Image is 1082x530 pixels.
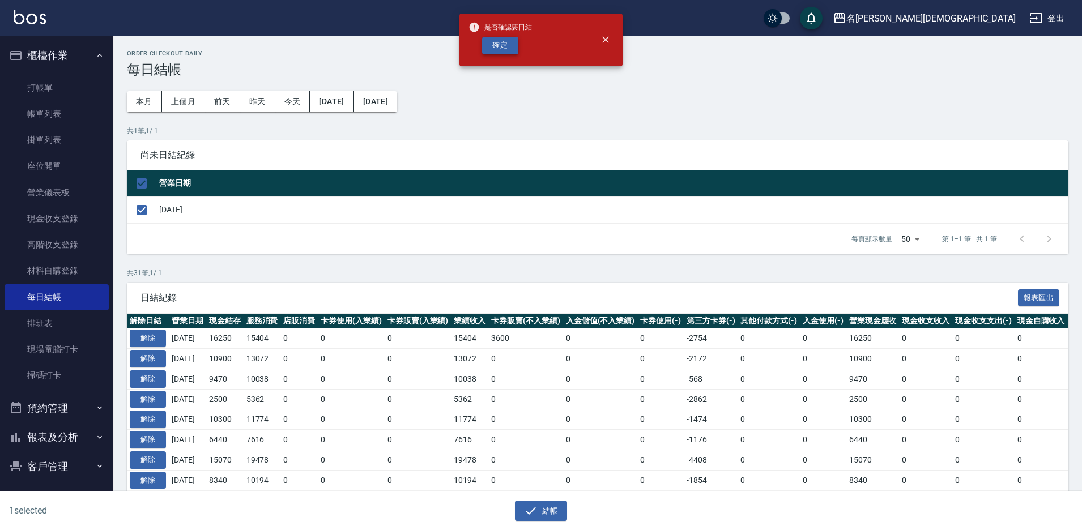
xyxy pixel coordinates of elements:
th: 服務消費 [244,314,281,328]
td: [DATE] [169,349,206,369]
button: 昨天 [240,91,275,112]
td: 0 [899,450,952,470]
td: 0 [563,470,638,490]
td: 0 [488,349,563,369]
td: 0 [563,349,638,369]
th: 現金收支收入 [899,314,952,328]
td: 10900 [206,349,244,369]
td: 0 [318,389,385,409]
button: 解除 [130,330,166,347]
td: 0 [800,369,846,389]
td: 0 [563,328,638,349]
td: 0 [280,328,318,349]
th: 入金使用(-) [800,314,846,328]
a: 帳單列表 [5,101,109,127]
div: 50 [897,224,924,254]
td: 0 [1015,389,1068,409]
td: 0 [280,389,318,409]
td: 0 [738,409,800,430]
td: 0 [385,470,451,490]
td: 0 [488,470,563,490]
td: 5362 [451,389,488,409]
th: 卡券販賣(入業績) [385,314,451,328]
button: 上個月 [162,91,205,112]
td: 0 [899,389,952,409]
td: 0 [1015,470,1068,490]
a: 營業儀表板 [5,179,109,206]
td: -2862 [684,389,738,409]
td: 9470 [846,369,900,389]
td: 5362 [244,389,281,409]
td: 0 [385,409,451,430]
td: 0 [280,450,318,470]
td: 15070 [206,450,244,470]
button: 解除 [130,431,166,448]
td: 0 [637,450,684,470]
td: 0 [1015,409,1068,430]
button: 解除 [130,451,166,469]
td: [DATE] [169,470,206,490]
td: 0 [280,409,318,430]
td: 0 [637,369,684,389]
td: 0 [385,430,451,450]
td: 0 [800,389,846,409]
td: 0 [899,430,952,450]
td: [DATE] [169,369,206,389]
td: 0 [488,450,563,470]
td: 0 [738,349,800,369]
td: 8340 [206,470,244,490]
td: 0 [318,328,385,349]
button: 解除 [130,411,166,428]
button: 解除 [130,391,166,408]
td: 0 [637,328,684,349]
td: 0 [1015,369,1068,389]
td: -2754 [684,328,738,349]
a: 掃碼打卡 [5,362,109,388]
td: 2500 [206,389,244,409]
td: 0 [637,349,684,369]
td: 0 [800,409,846,430]
button: 櫃檯作業 [5,41,109,70]
td: 0 [637,470,684,490]
td: 19478 [451,450,488,470]
th: 營業日期 [169,314,206,328]
th: 業績收入 [451,314,488,328]
td: [DATE] [169,450,206,470]
td: 0 [1015,450,1068,470]
td: 0 [637,389,684,409]
td: [DATE] [169,328,206,349]
td: 0 [280,430,318,450]
button: [DATE] [310,91,353,112]
a: 現場電腦打卡 [5,336,109,362]
td: 0 [952,450,1015,470]
td: 13072 [244,349,281,369]
td: -4408 [684,450,738,470]
td: 0 [952,349,1015,369]
td: 0 [738,430,800,450]
button: 本月 [127,91,162,112]
p: 共 1 筆, 1 / 1 [127,126,1068,136]
td: 0 [488,369,563,389]
button: 結帳 [515,501,568,522]
td: 0 [280,349,318,369]
td: 0 [952,369,1015,389]
td: 0 [385,389,451,409]
td: 0 [385,450,451,470]
td: 0 [899,470,952,490]
button: 今天 [275,91,310,112]
td: 13072 [451,349,488,369]
td: 2500 [846,389,900,409]
td: 16250 [846,328,900,349]
a: 每日結帳 [5,284,109,310]
td: 0 [385,349,451,369]
p: 共 31 筆, 1 / 1 [127,268,1068,278]
td: [DATE] [169,409,206,430]
a: 座位開單 [5,153,109,179]
button: 確定 [482,37,518,54]
th: 第三方卡券(-) [684,314,738,328]
span: 是否確認要日結 [468,22,532,33]
td: 15404 [244,328,281,349]
th: 現金收支支出(-) [952,314,1015,328]
td: 0 [280,369,318,389]
th: 卡券販賣(不入業績) [488,314,563,328]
